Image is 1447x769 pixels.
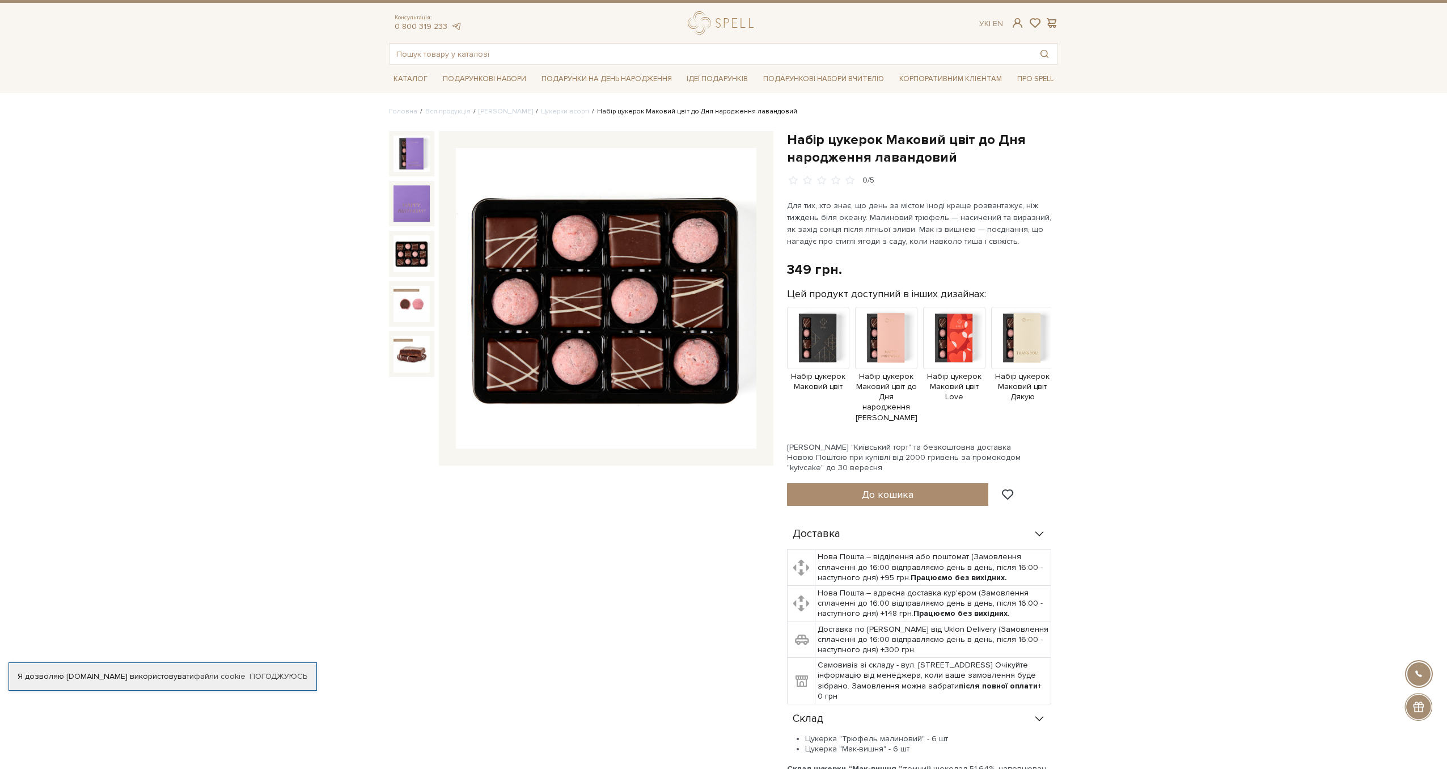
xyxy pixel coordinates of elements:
[389,107,417,116] a: Головна
[682,70,752,88] a: Ідеї подарунків
[394,336,430,372] img: Набір цукерок Маковий цвіт до Дня народження лавандовий
[394,286,430,322] img: Набір цукерок Маковий цвіт до Дня народження лавандовий
[815,586,1051,622] td: Нова Пошта – адресна доставка кур'єром (Замовлення сплаченні до 16:00 відправляємо день в день, п...
[855,371,917,423] span: Набір цукерок Маковий цвіт до Дня народження [PERSON_NAME]
[959,681,1038,691] b: після повної оплати
[815,550,1051,586] td: Нова Пошта – відділення або поштомат (Замовлення сплаченні до 16:00 відправляємо день в день, піс...
[923,371,985,403] span: Набір цукерок Маковий цвіт Love
[395,14,462,22] span: Консультація:
[787,200,1053,247] p: Для тих, хто знає, що день за містом іноді краще розвантажує, ніж тиждень біля океану. Малиновий ...
[541,107,589,116] a: Цукерки асорті
[759,69,888,88] a: Подарункові набори Вчителю
[787,371,849,392] span: Набір цукерок Маковий цвіт
[787,288,986,301] label: Цей продукт доступний в інших дизайнах:
[390,44,1031,64] input: Пошук товару у каталозі
[438,70,531,88] a: Подарункові набори
[793,529,840,539] span: Доставка
[923,332,985,402] a: Набір цукерок Маковий цвіт Love
[394,136,430,172] img: Набір цукерок Маковий цвіт до Дня народження лавандовий
[394,185,430,222] img: Набір цукерок Маковий цвіт до Дня народження лавандовий
[895,70,1006,88] a: Корпоративним клієнтам
[805,734,1051,744] li: Цукерка "Трюфель малиновий" - 6 шт
[249,671,307,682] a: Погоджуюсь
[855,307,917,369] img: Продукт
[389,70,432,88] a: Каталог
[991,307,1053,369] img: Продукт
[862,175,874,186] div: 0/5
[787,261,842,278] div: 349 грн.
[793,714,823,724] span: Склад
[805,744,1051,754] li: Цукерка "Мак-вишня" - 6 шт
[395,22,447,31] a: 0 800 319 233
[787,131,1058,166] h1: Набір цукерок Маковий цвіт до Дня народження лавандовий
[787,483,988,506] button: До кошика
[787,307,849,369] img: Продукт
[993,19,1003,28] a: En
[456,148,756,449] img: Набір цукерок Маковий цвіт до Дня народження лавандовий
[450,22,462,31] a: telegram
[991,332,1053,402] a: Набір цукерок Маковий цвіт Дякую
[862,488,913,501] span: До кошика
[787,442,1058,474] div: [PERSON_NAME] "Київський торт" та безкоштовна доставка Новою Поштою при купівлі від 2000 гривень ...
[911,573,1007,582] b: Працюємо без вихідних.
[479,107,533,116] a: [PERSON_NAME]
[991,371,1053,403] span: Набір цукерок Маковий цвіт Дякую
[537,70,676,88] a: Подарунки на День народження
[923,307,985,369] img: Продукт
[1031,44,1057,64] button: Пошук товару у каталозі
[9,671,316,682] div: Я дозволяю [DOMAIN_NAME] використовувати
[989,19,991,28] span: |
[194,671,246,681] a: файли cookie
[913,609,1010,618] b: Працюємо без вихідних.
[815,622,1051,658] td: Доставка по [PERSON_NAME] від Uklon Delivery (Замовлення сплаченні до 16:00 відправляємо день в д...
[787,332,849,392] a: Набір цукерок Маковий цвіт
[855,332,917,423] a: Набір цукерок Маковий цвіт до Дня народження [PERSON_NAME]
[979,19,1003,29] div: Ук
[688,11,759,35] a: logo
[394,235,430,272] img: Набір цукерок Маковий цвіт до Дня народження лавандовий
[815,658,1051,704] td: Самовивіз зі складу - вул. [STREET_ADDRESS] Очікуйте інформацію від менеджера, коли ваше замовлен...
[1013,70,1058,88] a: Про Spell
[589,107,797,117] li: Набір цукерок Маковий цвіт до Дня народження лавандовий
[425,107,471,116] a: Вся продукція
